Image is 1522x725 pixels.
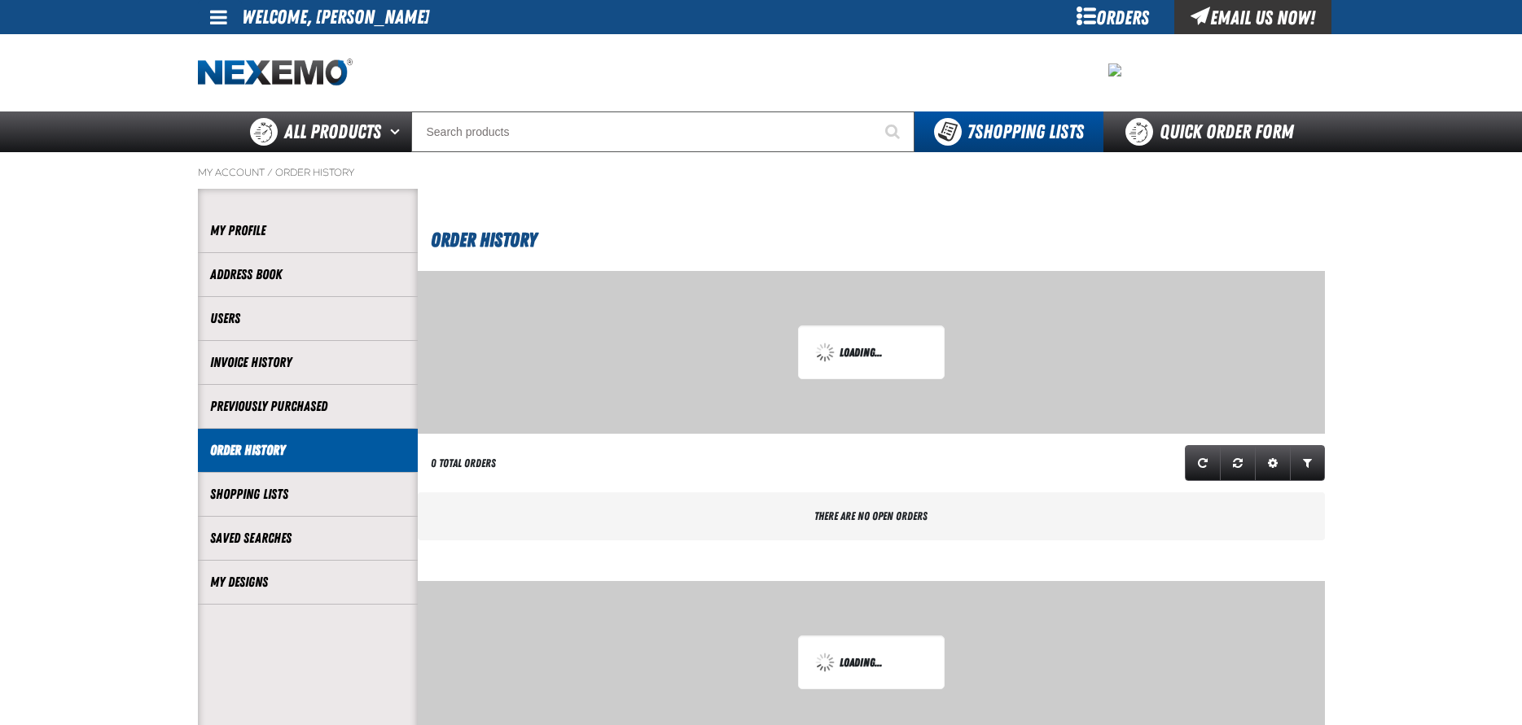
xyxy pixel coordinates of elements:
[275,166,354,179] a: Order History
[915,111,1103,152] button: You have 7 Shopping Lists. Open to view details
[815,653,928,672] div: Loading...
[210,397,406,416] a: Previously Purchased
[210,485,406,504] a: Shopping Lists
[198,59,353,87] a: Home
[967,120,1084,143] span: Shopping Lists
[814,509,928,522] span: There are no open orders
[431,456,496,471] div: 0 Total Orders
[1290,445,1325,481] a: Expand or Collapse Grid Filters
[210,441,406,460] a: Order History
[210,309,406,328] a: Users
[210,573,406,592] a: My Designs
[1185,445,1221,481] a: Refresh grid action
[411,111,915,152] input: Search
[384,111,411,152] button: Open All Products pages
[198,59,353,87] img: Nexemo logo
[284,117,381,146] span: All Products
[1220,445,1256,481] a: Reset grid action
[815,343,928,362] div: Loading...
[1108,63,1121,76] img: fc2cee1a5a0068665dcafeeff0455850.jpeg
[198,166,1325,179] nav: Breadcrumbs
[1255,445,1291,481] a: Expand or Collapse Grid Settings
[198,166,265,179] a: My Account
[431,229,537,251] span: Order History
[874,111,915,152] button: Start Searching
[210,221,406,240] a: My Profile
[267,166,273,179] span: /
[210,529,406,548] a: Saved Searches
[210,353,406,372] a: Invoice History
[210,265,406,284] a: Address Book
[1103,111,1324,152] a: Quick Order Form
[967,120,975,143] strong: 7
